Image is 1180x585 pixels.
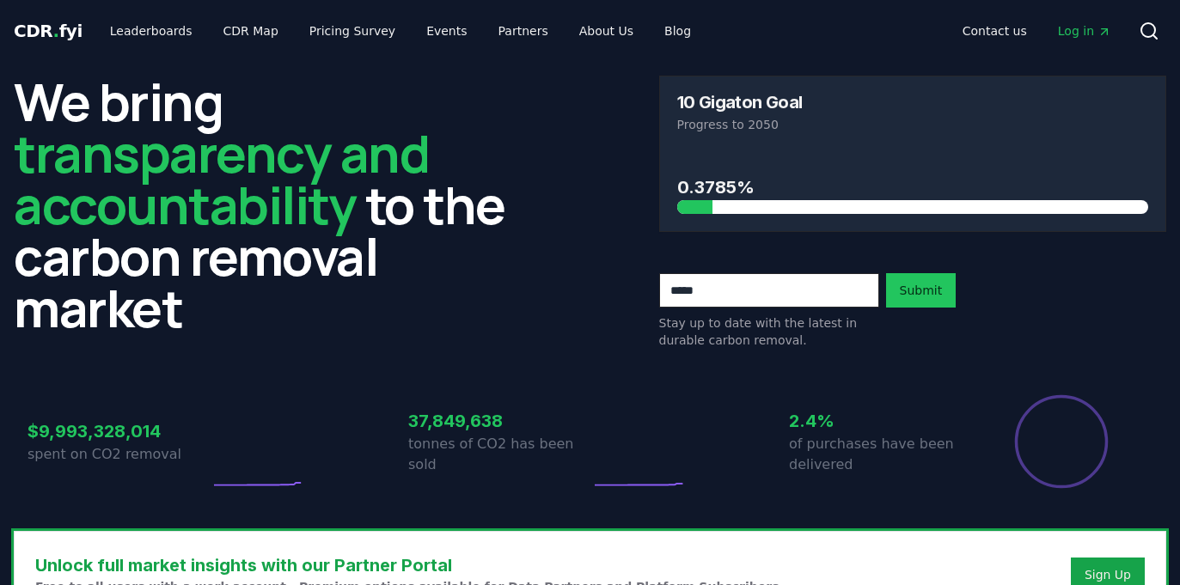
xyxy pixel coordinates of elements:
[14,21,83,41] span: CDR fyi
[413,15,480,46] a: Events
[96,15,206,46] a: Leaderboards
[949,15,1125,46] nav: Main
[886,273,957,308] button: Submit
[408,434,590,475] p: tonnes of CO2 has been sold
[566,15,647,46] a: About Us
[53,21,59,41] span: .
[1044,15,1125,46] a: Log in
[210,15,292,46] a: CDR Map
[408,408,590,434] h3: 37,849,638
[659,314,879,349] p: Stay up to date with the latest in durable carbon removal.
[1085,566,1131,583] a: Sign Up
[677,94,803,111] h3: 10 Gigaton Goal
[1058,22,1111,40] span: Log in
[789,434,971,475] p: of purchases have been delivered
[35,552,784,578] h3: Unlock full market insights with our Partner Portal
[949,15,1041,46] a: Contact us
[28,444,210,465] p: spent on CO2 removal
[14,76,522,333] h2: We bring to the carbon removal market
[1013,393,1110,490] div: Percentage of sales delivered
[28,418,210,444] h3: $9,993,328,014
[296,15,409,46] a: Pricing Survey
[14,19,83,43] a: CDR.fyi
[677,116,1149,133] p: Progress to 2050
[789,408,971,434] h3: 2.4%
[651,15,705,46] a: Blog
[485,15,562,46] a: Partners
[14,118,429,240] span: transparency and accountability
[96,15,705,46] nav: Main
[677,174,1149,200] h3: 0.3785%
